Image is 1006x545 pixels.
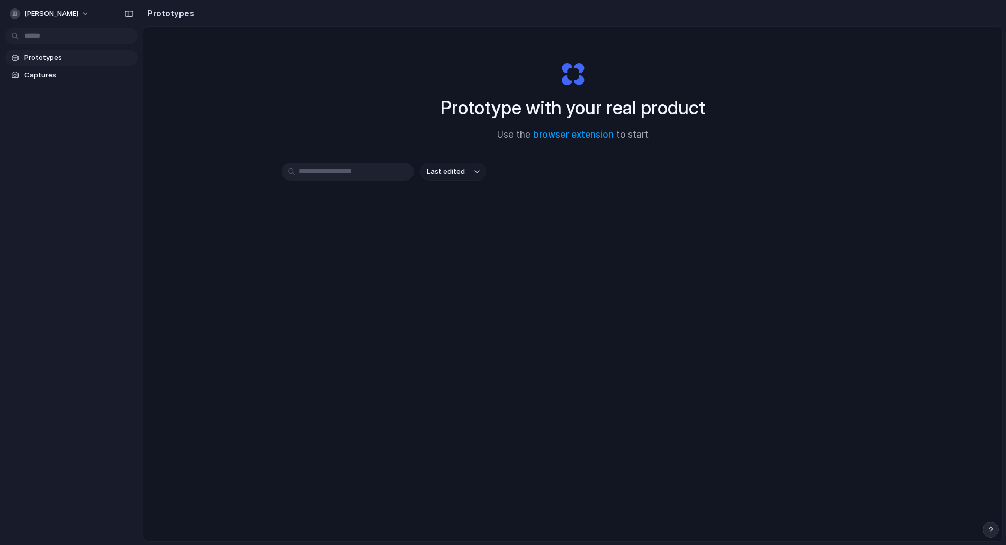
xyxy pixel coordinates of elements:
a: browser extension [533,129,614,140]
span: Use the to start [497,128,649,142]
h1: Prototype with your real product [441,94,705,122]
a: Prototypes [5,50,138,66]
span: Last edited [427,166,465,177]
button: [PERSON_NAME] [5,5,95,22]
span: [PERSON_NAME] [24,8,78,19]
button: Last edited [420,163,486,181]
span: Prototypes [24,52,133,63]
h2: Prototypes [143,7,194,20]
a: Captures [5,67,138,83]
span: Captures [24,70,133,81]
